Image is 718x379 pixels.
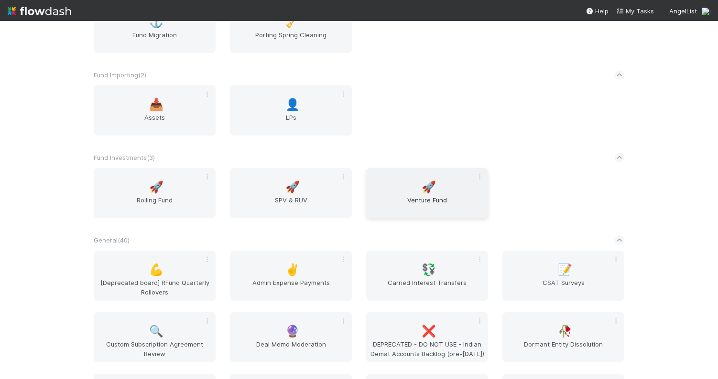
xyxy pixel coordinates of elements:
span: [Deprecated board] RFund Quarterly Rollovers [98,278,212,297]
span: SPV & RUV [234,195,348,214]
div: Help [586,6,609,16]
span: 💪 [149,263,163,276]
span: Dormant Entity Dissolution [506,339,620,358]
span: 📥 [149,98,163,111]
span: ⚓ [149,16,163,28]
a: 💱Carried Interest Transfers [366,251,488,301]
span: Fund Migration [98,30,212,49]
a: 🔮Deal Memo Moderation [230,312,352,362]
span: Venture Fund [370,195,484,214]
img: avatar_4aa8e4fd-f2b7-45ba-a6a5-94a913ad1fe4.png [701,7,710,16]
span: Rolling Fund [98,195,212,214]
a: 🥀Dormant Entity Dissolution [502,312,624,362]
span: 👤 [285,98,300,111]
span: 💱 [422,263,436,276]
a: ✌️Admin Expense Payments [230,251,352,301]
span: 🚀 [422,181,436,193]
span: Deal Memo Moderation [234,339,348,358]
a: 📥Assets [94,85,216,136]
span: General ( 40 ) [94,236,130,244]
span: ❌ [422,325,436,337]
span: Fund Importing ( 2 ) [94,71,146,79]
a: 🧹Porting Spring Cleaning [230,3,352,53]
a: 🔍Custom Subscription Agreement Review [94,312,216,362]
a: ⚓Fund Migration [94,3,216,53]
a: 💪[Deprecated board] RFund Quarterly Rollovers [94,251,216,301]
span: Admin Expense Payments [234,278,348,297]
span: CSAT Surveys [506,278,620,297]
a: My Tasks [616,6,654,16]
span: Assets [98,113,212,132]
span: 🚀 [149,181,163,193]
a: ❌DEPRECATED - DO NOT USE - Indian Demat Accounts Backlog (pre-[DATE]) [366,312,488,362]
img: logo-inverted-e16ddd16eac7371096b0.svg [8,3,71,19]
span: My Tasks [616,7,654,15]
span: DEPRECATED - DO NOT USE - Indian Demat Accounts Backlog (pre-[DATE]) [370,339,484,358]
a: 👤LPs [230,85,352,136]
a: 🚀Rolling Fund [94,168,216,218]
span: ✌️ [285,263,300,276]
span: LPs [234,113,348,132]
span: 🧹 [285,16,300,28]
span: 📝 [558,263,572,276]
span: 🔍 [149,325,163,337]
a: 🚀SPV & RUV [230,168,352,218]
span: Carried Interest Transfers [370,278,484,297]
span: Porting Spring Cleaning [234,30,348,49]
span: 🔮 [285,325,300,337]
a: 📝CSAT Surveys [502,251,624,301]
span: 🥀 [558,325,572,337]
span: 🚀 [285,181,300,193]
span: Fund Investments ( 3 ) [94,154,155,161]
span: AngelList [669,7,697,15]
span: Custom Subscription Agreement Review [98,339,212,358]
a: 🚀Venture Fund [366,168,488,218]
